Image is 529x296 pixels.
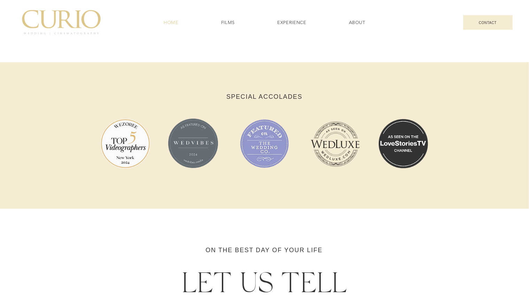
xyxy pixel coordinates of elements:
a: ABOUT [329,16,385,29]
span: FILMS [221,19,235,26]
img: LoveStoriesTV.png [379,119,428,168]
nav: Site [144,16,385,29]
span: CONTACT [479,21,497,25]
a: FILMS [201,16,255,29]
img: 2024WebVibes.png [168,119,218,168]
img: Wezoree.png [101,119,150,168]
img: WebLuxe.png [311,119,360,168]
a: CONTACT [463,15,513,30]
img: wedding-co.png [240,119,289,168]
span: ON THE BEST DAY OF YOUR LIFE [205,247,322,254]
a: EXPERIENCE [257,16,326,29]
span: HOME [164,19,179,26]
span: SPECIAL ACCOLADES [226,93,303,100]
span: EXPERIENCE [277,19,306,26]
img: C_Logo.png [22,10,100,35]
a: HOME [144,16,199,29]
span: ABOUT [349,19,365,26]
